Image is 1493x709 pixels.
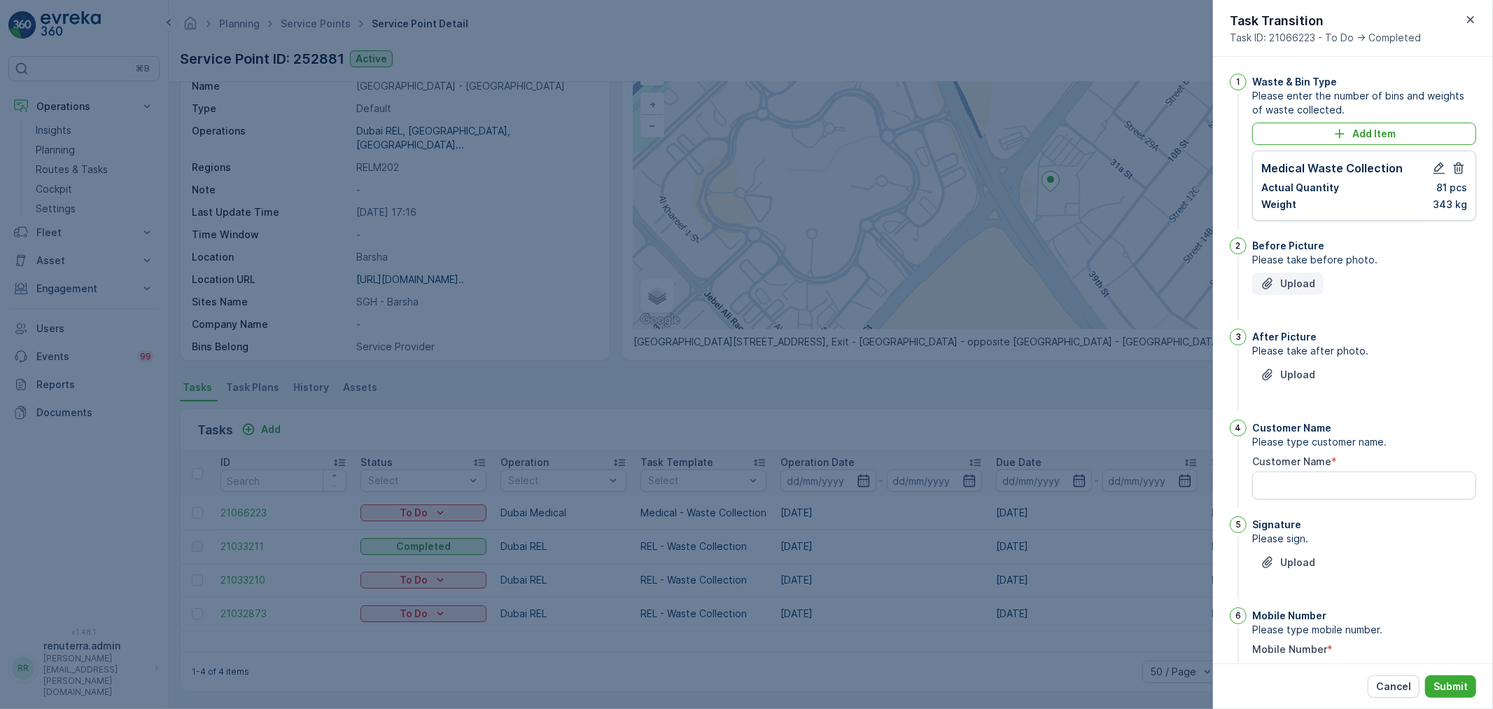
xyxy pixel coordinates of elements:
button: Upload File [1252,364,1324,386]
p: Upload [1280,556,1315,570]
p: 81 pcs [1436,181,1467,195]
p: Before Picture [1252,239,1324,253]
span: Please type customer name. [1252,435,1476,449]
p: Signature [1252,518,1301,532]
p: Upload [1280,277,1315,291]
p: Mobile Number [1252,609,1326,623]
p: Cancel [1376,680,1411,694]
label: Mobile Number [1252,643,1327,655]
div: 6 [1230,607,1247,624]
p: Submit [1434,680,1468,694]
div: 5 [1230,516,1247,533]
div: 1 [1230,74,1247,90]
p: Task Transition [1230,11,1421,31]
button: Cancel [1368,675,1420,698]
span: Please sign. [1252,532,1476,546]
div: 4 [1230,420,1247,436]
span: Please take before photo. [1252,253,1476,267]
p: Weight [1261,198,1296,212]
div: 2 [1230,238,1247,254]
p: Add Item [1352,127,1396,141]
p: Actual Quantity [1261,181,1339,195]
span: Please take after photo. [1252,344,1476,358]
p: After Picture [1252,330,1317,344]
p: Medical Waste Collection [1261,160,1403,177]
span: Please type mobile number. [1252,623,1476,637]
button: Upload File [1252,273,1324,295]
p: Upload [1280,368,1315,382]
p: Waste & Bin Type [1252,75,1337,89]
button: Add Item [1252,123,1476,145]
label: Customer Name [1252,455,1331,467]
span: Task ID: 21066223 - To Do -> Completed [1230,31,1421,45]
p: 343 kg [1433,198,1467,212]
p: Customer Name [1252,421,1331,435]
div: 3 [1230,329,1247,345]
button: Submit [1425,675,1476,698]
button: Upload File [1252,551,1324,574]
span: Please enter the number of bins and weights of waste collected. [1252,89,1476,117]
